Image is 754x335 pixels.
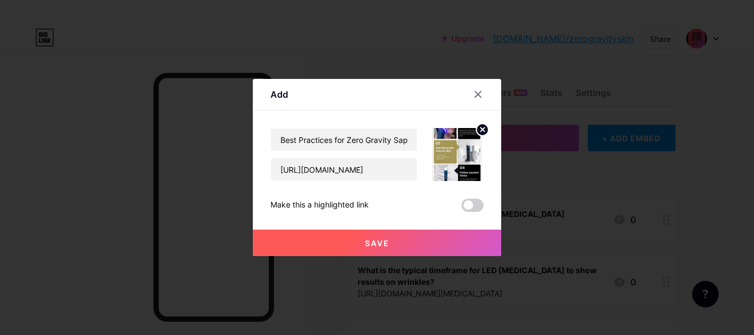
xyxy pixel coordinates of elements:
[271,158,417,180] input: URL
[431,128,484,181] img: link_thumbnail
[365,238,390,248] span: Save
[271,129,417,151] input: Title
[270,88,288,101] div: Add
[270,199,369,212] div: Make this a highlighted link
[253,230,501,256] button: Save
